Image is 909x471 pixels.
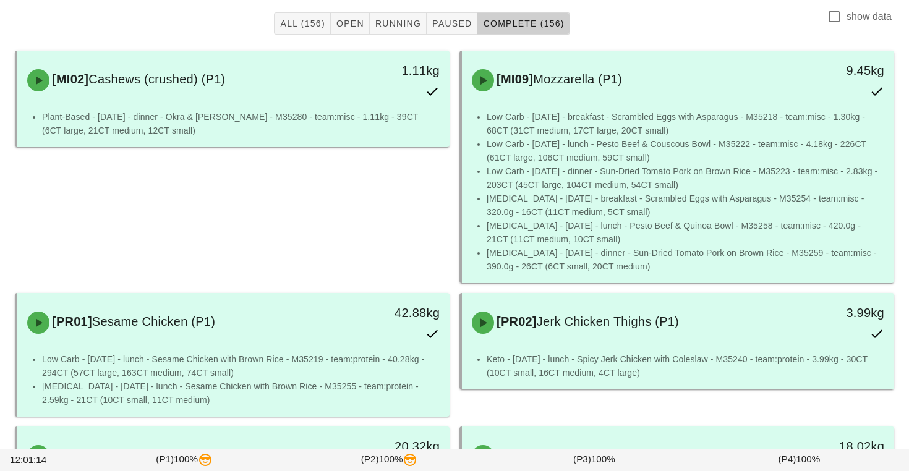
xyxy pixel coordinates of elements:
span: Running [375,19,421,28]
span: [MI09] [494,72,533,86]
span: [PR02] [494,315,537,328]
span: Open [336,19,364,28]
div: 20.32kg [348,436,440,456]
button: Running [370,12,427,35]
li: [MEDICAL_DATA] - [DATE] - dinner - Sun-Dried Tomato Pork on Brown Rice - M35259 - team:misc - 390... [487,246,884,273]
li: Low Carb - [DATE] - breakfast - Scrambled Eggs with Asparagus - M35218 - team:misc - 1.30kg - 68C... [487,110,884,137]
label: show data [847,11,892,23]
span: Cashews (crushed) (P1) [88,72,225,86]
span: All (156) [280,19,325,28]
span: [PR01] [49,315,92,328]
button: Paused [427,12,477,35]
div: 9.45kg [792,61,884,80]
span: Mozzarella (P1) [533,72,622,86]
span: Sesame Chicken (P1) [92,315,215,328]
li: [MEDICAL_DATA] - [DATE] - breakfast - Scrambled Eggs with Asparagus - M35254 - team:misc - 320.0g... [487,192,884,219]
li: Low Carb - [DATE] - lunch - Sesame Chicken with Brown Rice - M35219 - team:protein - 40.28kg - 29... [42,352,440,380]
div: 1.11kg [348,61,440,80]
div: 12:01:14 [7,451,82,470]
li: Low Carb - [DATE] - dinner - Sun-Dried Tomato Pork on Brown Rice - M35223 - team:misc - 2.83kg - ... [487,164,884,192]
li: Keto - [DATE] - lunch - Spicy Jerk Chicken with Coleslaw - M35240 - team:protein - 3.99kg - 30CT ... [487,352,884,380]
span: Paused [432,19,472,28]
li: Plant-Based - [DATE] - dinner - Okra & [PERSON_NAME] - M35280 - team:misc - 1.11kg - 39CT (6CT la... [42,110,440,137]
span: [MI02] [49,72,88,86]
li: [MEDICAL_DATA] - [DATE] - lunch - Pesto Beef & Quinoa Bowl - M35258 - team:misc - 420.0g - 21CT (... [487,219,884,246]
li: [MEDICAL_DATA] - [DATE] - lunch - Sesame Chicken with Brown Rice - M35255 - team:protein - 2.59kg... [42,380,440,407]
div: 42.88kg [348,303,440,323]
div: (P3) 100% [492,450,696,470]
div: (P4) 100% [697,450,902,470]
div: 18.02kg [792,436,884,456]
div: (P2) 100% [287,450,492,470]
div: (P1) 100% [82,450,287,470]
div: 3.99kg [792,303,884,323]
span: Jerk Chicken Thighs (P1) [537,315,679,328]
button: Open [331,12,370,35]
button: All (156) [274,12,330,35]
button: Complete (156) [477,12,570,35]
li: Low Carb - [DATE] - lunch - Pesto Beef & Couscous Bowl - M35222 - team:misc - 4.18kg - 226CT (61C... [487,137,884,164]
span: Complete (156) [482,19,564,28]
